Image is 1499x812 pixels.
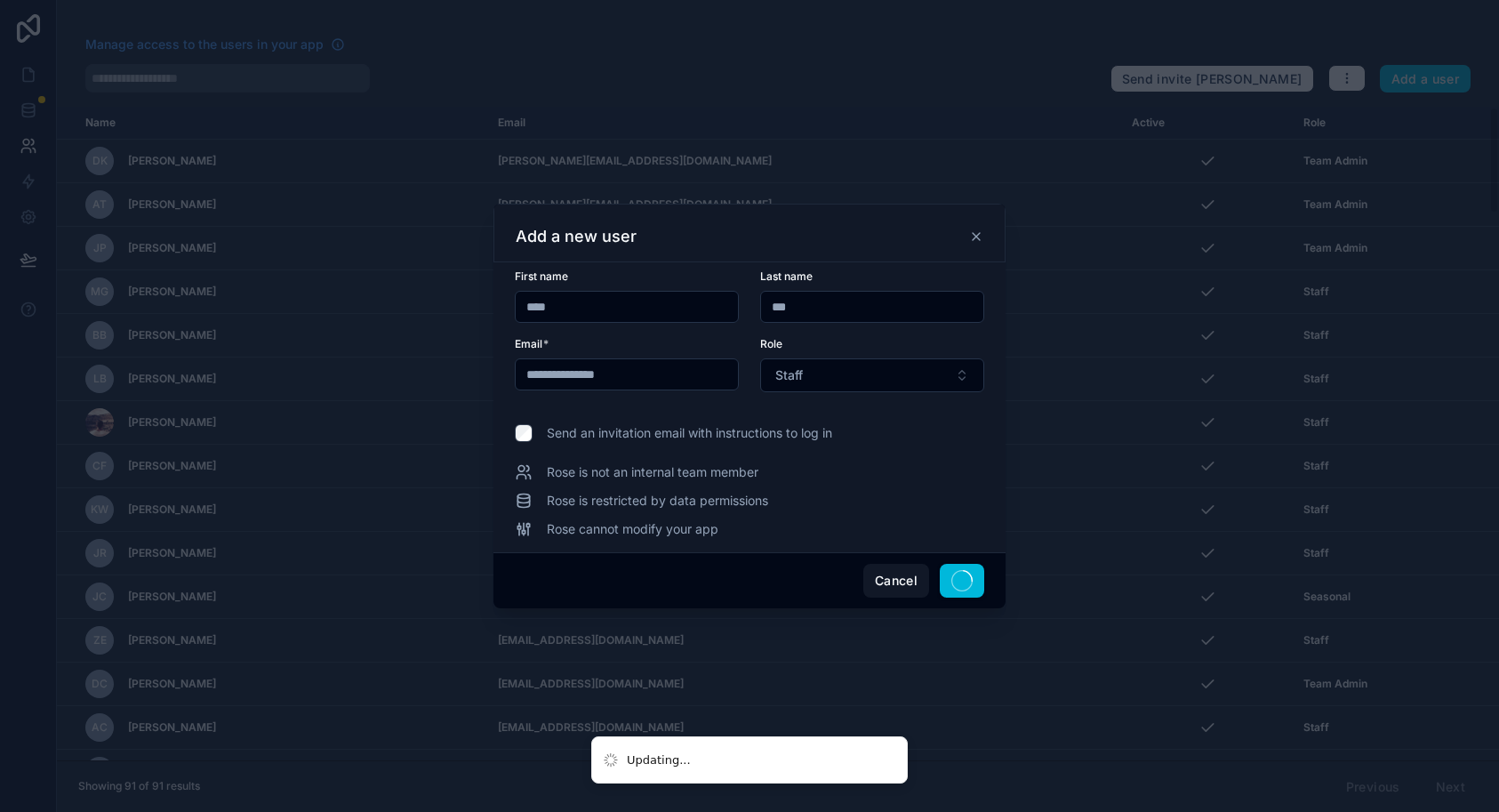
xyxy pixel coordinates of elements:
span: Email [515,337,542,350]
span: Send an invitation email with instructions to log in [547,424,832,442]
div: Updating... [627,752,691,769]
button: Select Button [760,358,984,392]
span: Last name [760,269,813,283]
span: Role [760,337,782,350]
span: Rose is not an internal team member [547,463,758,481]
span: Rose cannot modify your app [547,520,718,538]
span: Rose is restricted by data permissions [547,492,768,510]
button: Cancel [863,564,929,598]
input: Send an invitation email with instructions to log in [515,424,533,442]
h3: Add a new user [516,226,637,247]
span: First name [515,269,568,283]
span: Staff [775,366,803,384]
